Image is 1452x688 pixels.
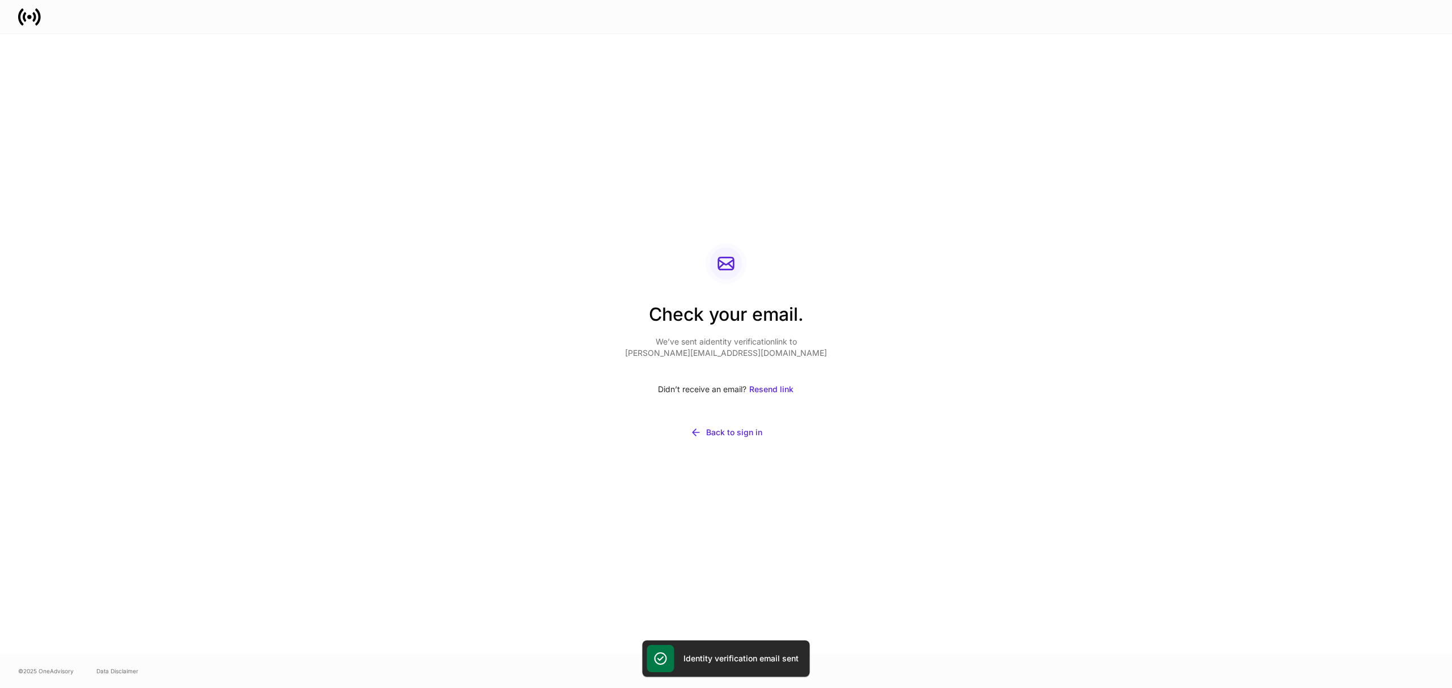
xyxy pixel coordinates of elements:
div: Didn’t receive an email? [625,377,827,402]
span: © 2025 OneAdvisory [18,666,74,676]
button: Resend link [749,377,794,402]
h5: Identity verification email sent [683,653,799,664]
p: We’ve sent a identity verification link to [PERSON_NAME][EMAIL_ADDRESS][DOMAIN_NAME] [625,336,827,359]
h2: Check your email. [625,302,827,336]
button: Back to sign in [625,420,827,445]
div: Resend link [749,384,793,395]
div: Back to sign in [706,427,762,438]
a: Data Disclaimer [96,666,138,676]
